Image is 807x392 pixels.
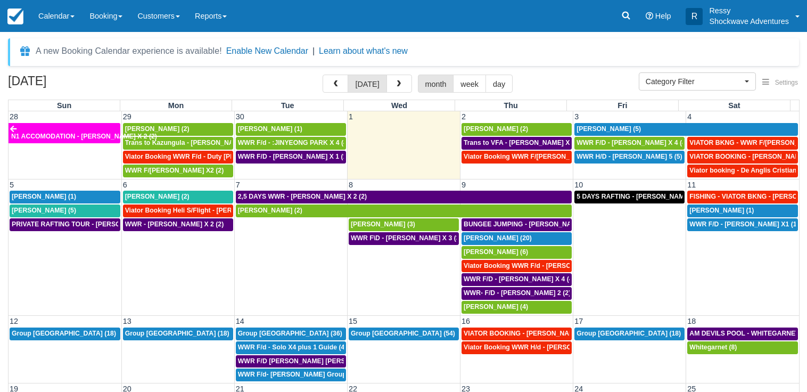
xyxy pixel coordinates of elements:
[464,139,585,146] span: Trans to VFA - [PERSON_NAME] X 2 (2)
[235,112,245,121] span: 30
[125,330,229,337] span: Group [GEOGRAPHIC_DATA] (18)
[236,151,346,164] a: WWR F/D - [PERSON_NAME] X 1 (1)
[574,328,685,340] a: Group [GEOGRAPHIC_DATA] (18)
[573,181,584,189] span: 10
[238,125,302,133] span: [PERSON_NAME] (1)
[391,101,407,110] span: Wed
[238,153,349,160] span: WWR F/D - [PERSON_NAME] X 1 (1)
[238,330,342,337] span: Group [GEOGRAPHIC_DATA] (36)
[577,193,712,200] span: 5 DAYS RAFTING - [PERSON_NAME] X 2 (4)
[125,125,190,133] span: [PERSON_NAME] (2)
[687,151,798,164] a: VIATOR BOOKING - [PERSON_NAME] 2 (2)
[9,317,19,325] span: 12
[348,75,386,93] button: [DATE]
[9,181,15,189] span: 5
[236,137,346,150] a: WWR F/d - :JINYEONG PARK X 4 (4)
[460,181,467,189] span: 9
[687,341,798,354] a: Whitegarnet (8)
[236,369,346,381] a: WWR F/d- [PERSON_NAME] Group X 30 (30)
[464,153,612,160] span: Viator Booking WWR F/[PERSON_NAME] X 2 (2)
[36,45,222,58] div: A new Booking Calendar experience is available!
[348,112,354,121] span: 1
[123,218,233,231] a: WWR - [PERSON_NAME] X 2 (2)
[462,341,572,354] a: Viator Booking WWR H/d - [PERSON_NAME] X 4 (4)
[238,139,349,146] span: WWR F/d - :JINYEONG PARK X 4 (4)
[462,137,572,150] a: Trans to VFA - [PERSON_NAME] X 2 (2)
[464,289,571,297] span: WWR- F/D - [PERSON_NAME] 2 (2)
[756,75,804,91] button: Settings
[577,330,681,337] span: Group [GEOGRAPHIC_DATA] (18)
[775,79,798,86] span: Settings
[687,205,798,217] a: [PERSON_NAME] (1)
[686,112,693,121] span: 4
[168,101,184,110] span: Mon
[123,151,233,164] a: Viator Booking WWR F/d - Duty [PERSON_NAME] 2 (2)
[573,112,580,121] span: 3
[464,220,599,228] span: BUNGEE JUMPING - [PERSON_NAME] 2 (2)
[460,112,467,121] span: 2
[125,139,266,146] span: Trans to Kazungula - [PERSON_NAME] x 1 (2)
[687,137,798,150] a: VIATOR BKNG - WWR F/[PERSON_NAME] 3 (3)
[351,234,462,242] span: WWR F\D - [PERSON_NAME] X 3 (3)
[639,72,756,91] button: Category Filter
[617,101,627,110] span: Fri
[125,167,224,174] span: WWR F/[PERSON_NAME] X2 (2)
[687,191,798,203] a: FISHING - VIATOR BKNG - [PERSON_NAME] 2 (2)
[236,123,346,136] a: [PERSON_NAME] (1)
[655,12,671,20] span: Help
[709,5,789,16] p: Ressy
[319,46,408,55] a: Learn about what's new
[462,232,572,245] a: [PERSON_NAME] (20)
[238,357,430,365] span: WWR F/D [PERSON_NAME] [PERSON_NAME] GROVVE X2 (1)
[464,344,623,351] span: Viator Booking WWR H/d - [PERSON_NAME] X 4 (4)
[238,207,302,214] span: [PERSON_NAME] (2)
[464,303,528,311] span: [PERSON_NAME] (4)
[236,341,346,354] a: WWR F/d - Solo X4 plus 1 Guide (4)
[312,46,315,55] span: |
[574,151,685,164] a: WWR H/D - [PERSON_NAME] 5 (5)
[122,112,133,121] span: 29
[123,205,233,217] a: Viator Booking Heli S/Flight - [PERSON_NAME] X 1 (1)
[462,287,572,300] a: WWR- F/D - [PERSON_NAME] 2 (2)
[236,191,572,203] a: 2,5 DAYS WWR - [PERSON_NAME] X 2 (2)
[236,328,346,340] a: Group [GEOGRAPHIC_DATA] (36)
[125,153,294,160] span: Viator Booking WWR F/d - Duty [PERSON_NAME] 2 (2)
[728,101,740,110] span: Sat
[123,137,233,150] a: Trans to Kazungula - [PERSON_NAME] x 1 (2)
[485,75,513,93] button: day
[574,137,685,150] a: WWR F/D - [PERSON_NAME] X 4 (4)
[9,112,19,121] span: 28
[462,123,572,136] a: [PERSON_NAME] (2)
[574,123,798,136] a: [PERSON_NAME] (5)
[125,207,293,214] span: Viator Booking Heli S/Flight - [PERSON_NAME] X 1 (1)
[464,275,575,283] span: WWR F/D - [PERSON_NAME] X 4 (4)
[236,355,346,368] a: WWR F/D [PERSON_NAME] [PERSON_NAME] GROVVE X2 (1)
[123,123,233,136] a: [PERSON_NAME] (2)
[686,181,697,189] span: 11
[123,165,233,177] a: WWR F/[PERSON_NAME] X2 (2)
[348,181,354,189] span: 8
[10,191,120,203] a: [PERSON_NAME] (1)
[646,12,653,20] i: Help
[238,371,375,378] span: WWR F/d- [PERSON_NAME] Group X 30 (30)
[464,125,528,133] span: [PERSON_NAME] (2)
[8,75,143,94] h2: [DATE]
[12,330,116,337] span: Group [GEOGRAPHIC_DATA] (18)
[577,139,688,146] span: WWR F/D - [PERSON_NAME] X 4 (4)
[351,330,455,337] span: Group [GEOGRAPHIC_DATA] (54)
[462,273,572,286] a: WWR F/D - [PERSON_NAME] X 4 (4)
[235,317,245,325] span: 14
[125,220,224,228] span: WWR - [PERSON_NAME] X 2 (2)
[10,328,120,340] a: Group [GEOGRAPHIC_DATA] (18)
[235,181,241,189] span: 7
[464,262,677,269] span: Viator Booking WWR F/d - [PERSON_NAME] [PERSON_NAME] X2 (2)
[573,317,584,325] span: 17
[462,246,572,259] a: [PERSON_NAME] (6)
[686,317,697,325] span: 18
[349,218,459,231] a: [PERSON_NAME] (3)
[9,123,120,143] a: N1 ACCOMODATION - [PERSON_NAME] X 2 (2)
[418,75,454,93] button: month
[464,330,603,337] span: VIATOR BOOKING - [PERSON_NAME] X 4 (4)
[122,317,133,325] span: 13
[686,8,703,25] div: R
